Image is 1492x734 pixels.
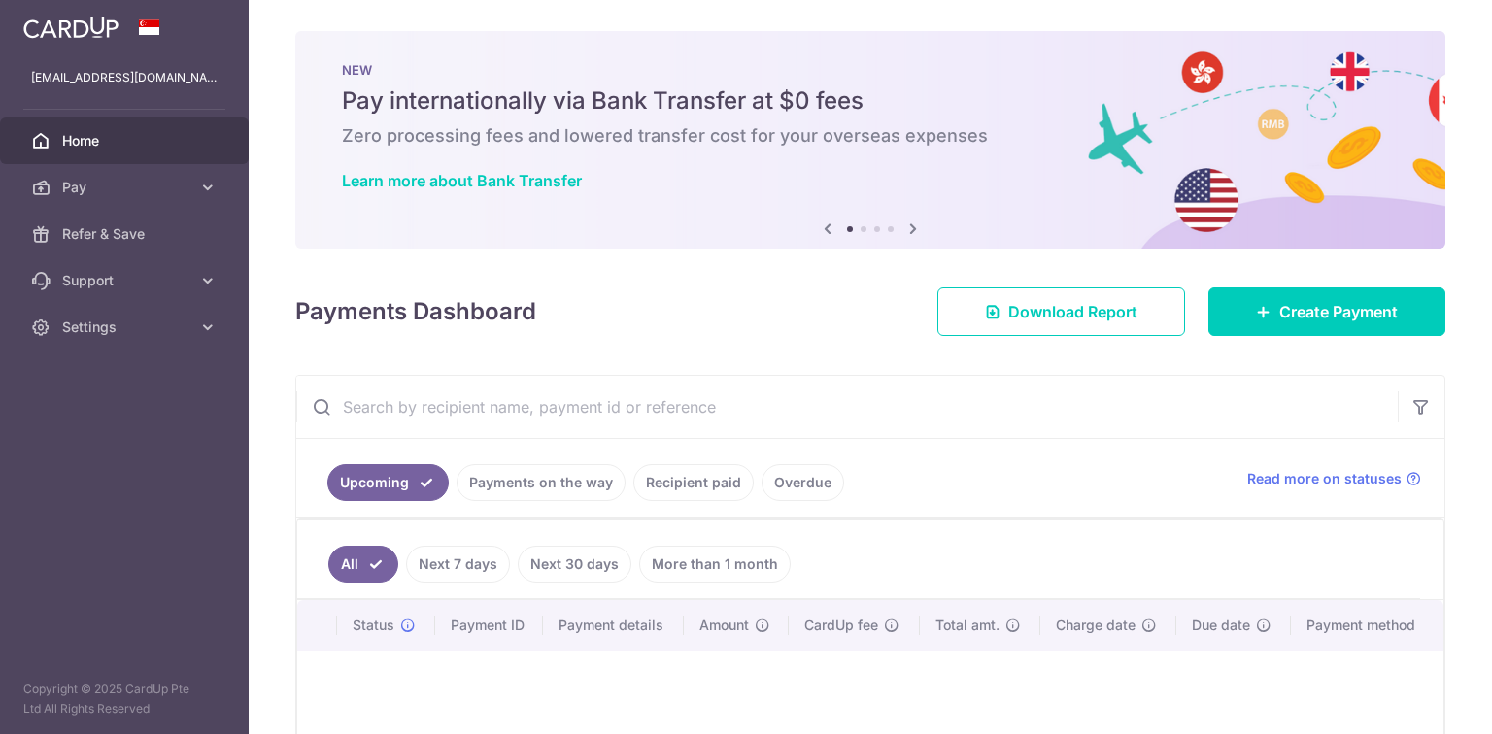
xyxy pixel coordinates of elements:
[327,464,449,501] a: Upcoming
[23,16,119,39] img: CardUp
[804,616,878,635] span: CardUp fee
[296,376,1398,438] input: Search by recipient name, payment id or reference
[699,616,749,635] span: Amount
[1008,300,1137,323] span: Download Report
[935,616,1000,635] span: Total amt.
[937,287,1185,336] a: Download Report
[31,68,218,87] p: [EMAIL_ADDRESS][DOMAIN_NAME]
[342,171,582,190] a: Learn more about Bank Transfer
[295,31,1445,249] img: Bank transfer banner
[62,271,190,290] span: Support
[457,464,626,501] a: Payments on the way
[62,317,190,337] span: Settings
[342,124,1399,148] h6: Zero processing fees and lowered transfer cost for your overseas expenses
[62,131,190,150] span: Home
[342,62,1399,78] p: NEW
[353,616,394,635] span: Status
[435,600,544,651] th: Payment ID
[1192,616,1250,635] span: Due date
[543,600,684,651] th: Payment details
[1056,616,1136,635] span: Charge date
[406,546,510,583] a: Next 7 days
[62,178,190,197] span: Pay
[1208,287,1445,336] a: Create Payment
[762,464,844,501] a: Overdue
[1291,600,1443,651] th: Payment method
[328,546,398,583] a: All
[1279,300,1398,323] span: Create Payment
[1247,469,1402,488] span: Read more on statuses
[295,294,536,329] h4: Payments Dashboard
[633,464,754,501] a: Recipient paid
[342,85,1399,117] h5: Pay internationally via Bank Transfer at $0 fees
[1247,469,1421,488] a: Read more on statuses
[518,546,631,583] a: Next 30 days
[639,546,791,583] a: More than 1 month
[62,224,190,244] span: Refer & Save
